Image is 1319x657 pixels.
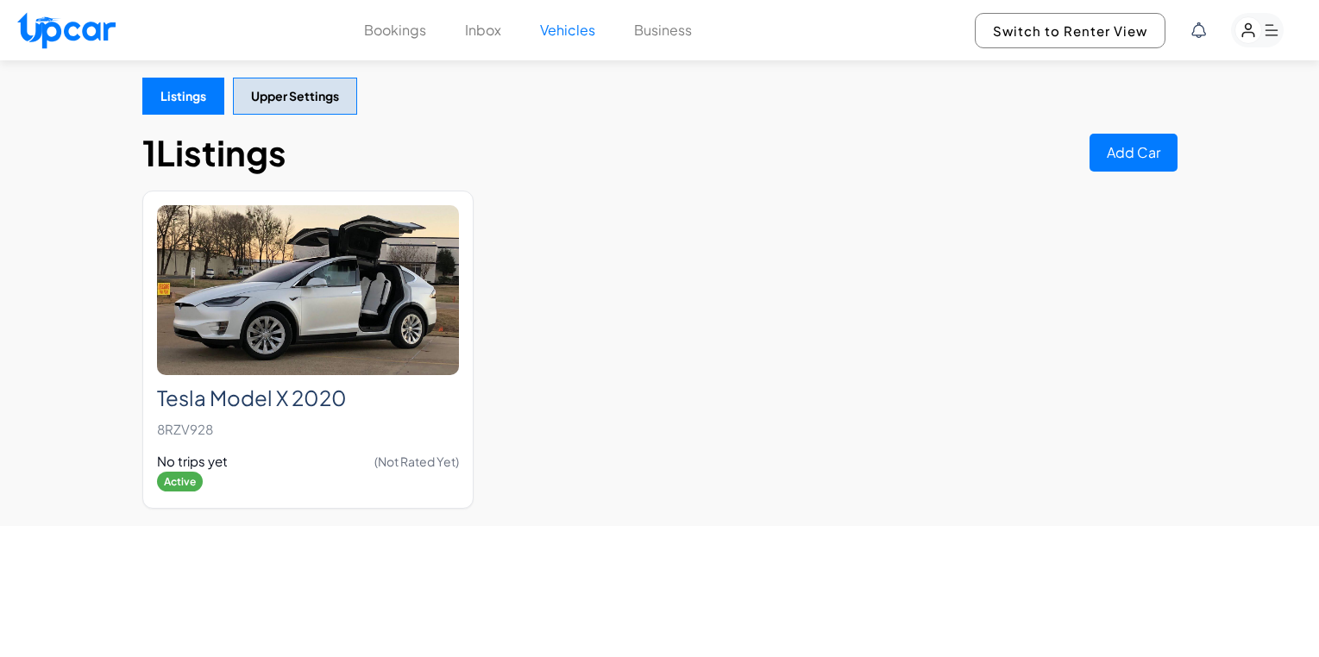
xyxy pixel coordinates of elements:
span: Active [157,472,203,491]
button: Add Car [1090,134,1178,172]
span: No trips yet [157,452,228,472]
button: Upper Settings [233,78,357,115]
button: Listings [142,78,224,115]
h1: 1 Listings [142,132,286,173]
button: Business [634,20,692,41]
span: (Not Rated Yet) [374,453,459,470]
img: Tesla Model X 2020 [157,205,459,375]
h2: Tesla Model X 2020 [157,385,459,410]
button: Inbox [465,20,501,41]
button: Bookings [364,20,426,41]
button: Vehicles [540,20,595,41]
button: Switch to Renter View [975,13,1165,48]
p: 8RZV928 [157,417,459,441]
img: Upcar Logo [17,12,116,49]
